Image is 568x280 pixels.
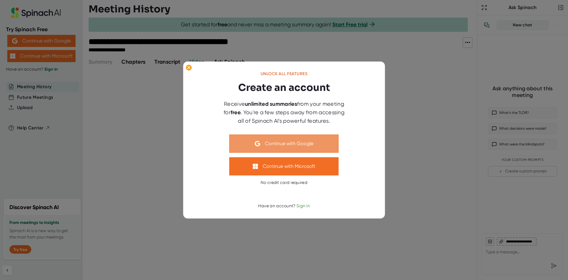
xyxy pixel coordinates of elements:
div: Unlock all features [261,71,308,77]
button: Continue with Microsoft [229,157,339,175]
div: Have an account? [258,203,310,209]
b: free [231,109,241,116]
button: Continue with Google [229,135,339,153]
h3: Create an account [238,80,330,95]
b: unlimited summaries [245,101,297,107]
img: Aehbyd4JwY73AAAAAElFTkSuQmCC [255,141,260,146]
span: Sign in [296,203,310,208]
div: No credit card required [261,180,307,185]
div: Receive from your meeting for . You're a few steps away from accessing all of Spinach AI's powerf... [220,100,348,125]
